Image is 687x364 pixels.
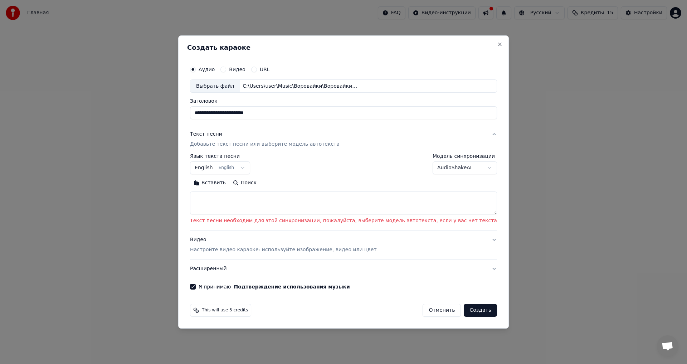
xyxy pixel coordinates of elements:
[190,178,229,189] button: Вставить
[190,154,497,230] div: Текст песниДобавьте текст песни или выберите модель автотекста
[229,67,245,72] label: Видео
[234,284,350,289] button: Я принимаю
[190,218,497,225] p: Текст песни необходим для этой синхронизации, пожалуйста, выберите модель автотекста, если у вас ...
[190,154,250,159] label: Язык текста песни
[190,125,497,154] button: Текст песниДобавьте текст песни или выберите модель автотекста
[190,246,376,253] p: Настройте видео караоке: используйте изображение, видео или цвет
[199,284,350,289] label: Я принимаю
[190,99,497,104] label: Заголовок
[464,304,497,317] button: Создать
[240,83,361,90] div: C:\Users\user\Music\Воровайки\Воровайки-[PERSON_NAME] и [PERSON_NAME].mp3
[423,304,461,317] button: Отменить
[260,67,270,72] label: URL
[199,67,215,72] label: Аудио
[202,307,248,313] span: This will use 5 credits
[190,259,497,278] button: Расширенный
[433,154,497,159] label: Модель синхронизации
[190,131,222,138] div: Текст песни
[187,44,500,51] h2: Создать караоке
[190,230,497,259] button: ВидеоНастройте видео караоке: используйте изображение, видео или цвет
[190,236,376,253] div: Видео
[229,178,260,189] button: Поиск
[190,141,340,148] p: Добавьте текст песни или выберите модель автотекста
[190,80,240,93] div: Выбрать файл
